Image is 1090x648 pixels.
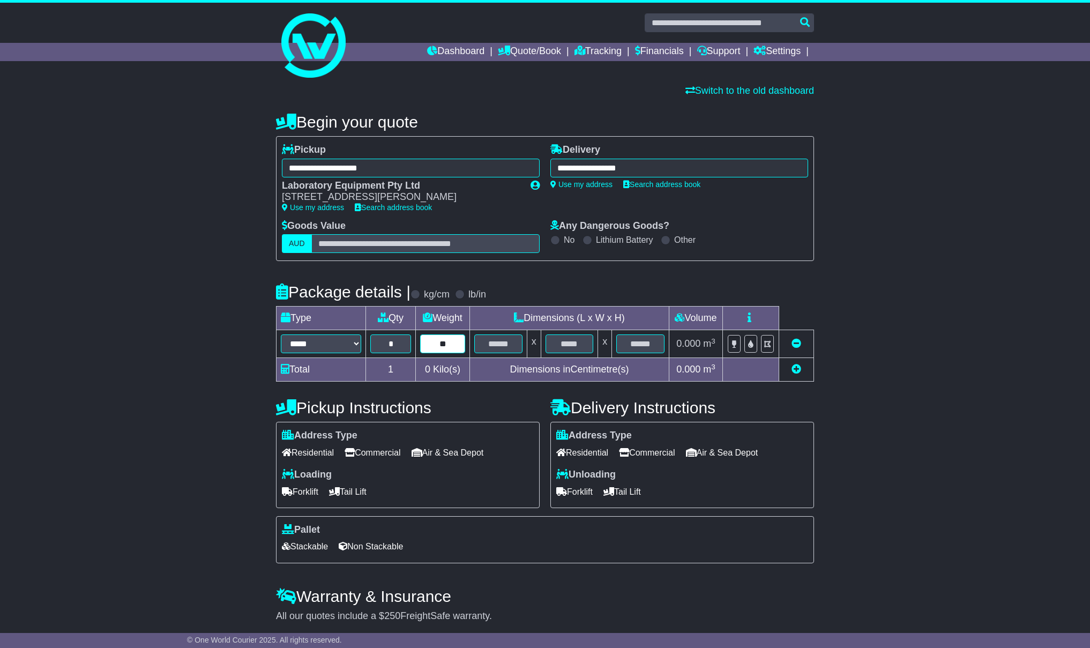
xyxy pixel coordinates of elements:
[564,235,574,245] label: No
[282,524,320,536] label: Pallet
[277,358,366,382] td: Total
[282,220,346,232] label: Goods Value
[469,358,669,382] td: Dimensions in Centimetre(s)
[424,289,450,301] label: kg/cm
[711,337,715,345] sup: 3
[282,538,328,555] span: Stackable
[674,235,696,245] label: Other
[276,587,814,605] h4: Warranty & Insurance
[556,469,616,481] label: Unloading
[282,444,334,461] span: Residential
[676,338,700,349] span: 0.000
[792,338,801,349] a: Remove this item
[753,43,801,61] a: Settings
[550,144,600,156] label: Delivery
[598,330,612,358] td: x
[282,203,344,212] a: Use my address
[425,364,430,375] span: 0
[550,399,814,416] h4: Delivery Instructions
[469,307,669,330] td: Dimensions (L x W x H)
[416,358,470,382] td: Kilo(s)
[282,469,332,481] label: Loading
[703,364,715,375] span: m
[711,363,715,371] sup: 3
[345,444,400,461] span: Commercial
[697,43,741,61] a: Support
[468,289,486,301] label: lb/in
[685,85,814,96] a: Switch to the old dashboard
[669,307,722,330] td: Volume
[282,191,520,203] div: [STREET_ADDRESS][PERSON_NAME]
[412,444,484,461] span: Air & Sea Depot
[550,180,613,189] a: Use my address
[277,307,366,330] td: Type
[366,307,416,330] td: Qty
[596,235,653,245] label: Lithium Battery
[792,364,801,375] a: Add new item
[635,43,684,61] a: Financials
[276,399,540,416] h4: Pickup Instructions
[556,430,632,442] label: Address Type
[366,358,416,382] td: 1
[498,43,561,61] a: Quote/Book
[676,364,700,375] span: 0.000
[623,180,700,189] a: Search address book
[187,636,342,644] span: © One World Courier 2025. All rights reserved.
[427,43,484,61] a: Dashboard
[527,330,541,358] td: x
[282,483,318,500] span: Forklift
[384,610,400,621] span: 250
[282,234,312,253] label: AUD
[355,203,432,212] a: Search address book
[556,483,593,500] span: Forklift
[603,483,641,500] span: Tail Lift
[282,180,520,192] div: Laboratory Equipment Pty Ltd
[282,430,357,442] label: Address Type
[339,538,403,555] span: Non Stackable
[703,338,715,349] span: m
[416,307,470,330] td: Weight
[329,483,367,500] span: Tail Lift
[276,610,814,622] div: All our quotes include a $ FreightSafe warranty.
[574,43,622,61] a: Tracking
[550,220,669,232] label: Any Dangerous Goods?
[282,144,326,156] label: Pickup
[276,283,410,301] h4: Package details |
[686,444,758,461] span: Air & Sea Depot
[276,113,814,131] h4: Begin your quote
[619,444,675,461] span: Commercial
[556,444,608,461] span: Residential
